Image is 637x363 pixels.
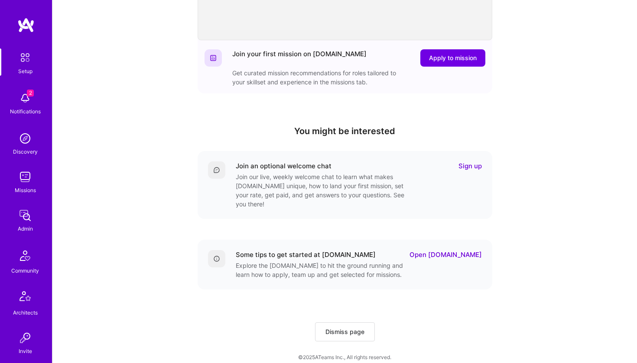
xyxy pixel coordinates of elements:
img: Architects [15,287,36,308]
img: bell [16,90,34,107]
img: setup [16,48,34,67]
div: Discovery [13,147,38,156]
div: Explore the [DOMAIN_NAME] to hit the ground running and learn how to apply, team up and get selec... [236,261,409,279]
button: Apply to mission [420,49,485,67]
div: Community [11,266,39,275]
h4: You might be interested [198,126,492,136]
img: discovery [16,130,34,147]
div: Notifications [10,107,41,116]
img: logo [17,17,35,33]
div: Some tips to get started at [DOMAIN_NAME] [236,250,376,259]
div: Architects [13,308,38,317]
div: Get curated mission recommendations for roles tailored to your skillset and experience in the mis... [232,68,406,87]
span: Dismiss page [325,328,364,336]
div: Setup [18,67,32,76]
div: Admin [18,224,33,233]
div: Join our live, weekly welcome chat to learn what makes [DOMAIN_NAME] unique, how to land your fir... [236,172,409,209]
a: Open [DOMAIN_NAME] [409,250,482,259]
img: Details [213,255,220,262]
span: 2 [27,90,34,96]
img: admin teamwork [16,207,34,224]
button: Dismiss page [315,322,375,341]
div: Join your first mission on [DOMAIN_NAME] [232,49,367,67]
div: Missions [15,186,36,195]
div: Invite [19,347,32,356]
img: Website [210,55,217,61]
img: Invite [16,329,34,347]
span: Apply to mission [429,54,477,62]
div: Join an optional welcome chat [236,161,331,170]
img: teamwork [16,168,34,186]
img: Comment [213,167,220,173]
img: Community [15,245,36,266]
a: Sign up [458,161,482,170]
